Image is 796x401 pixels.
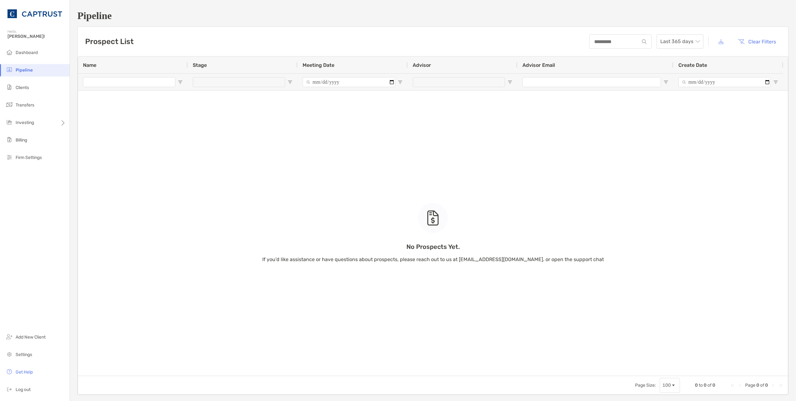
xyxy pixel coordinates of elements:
div: Last Page [778,383,783,388]
div: Page Size [660,378,680,393]
img: clients icon [6,83,13,91]
p: No Prospects Yet. [262,243,604,251]
img: add_new_client icon [6,333,13,340]
img: firm-settings icon [6,153,13,161]
div: First Page [730,383,735,388]
img: investing icon [6,118,13,126]
img: CAPTRUST Logo [7,2,62,25]
span: to [699,383,703,388]
span: [PERSON_NAME]! [7,34,66,39]
span: Get Help [16,369,33,375]
span: Investing [16,120,34,125]
span: 0 [695,383,698,388]
img: transfers icon [6,101,13,108]
img: get-help icon [6,368,13,375]
span: Page [745,383,755,388]
span: of [760,383,764,388]
h3: Prospect List [85,37,133,46]
span: Last 365 days [660,35,700,48]
span: Transfers [16,102,34,108]
span: Dashboard [16,50,38,55]
img: settings icon [6,350,13,358]
button: Clear Filters [733,35,781,48]
div: Page Size: [635,383,656,388]
span: Firm Settings [16,155,42,160]
img: input icon [642,39,647,44]
span: 0 [765,383,768,388]
span: Add New Client [16,334,46,340]
span: Settings [16,352,32,357]
img: logout icon [6,385,13,393]
span: 0 [704,383,706,388]
span: Log out [16,387,31,392]
span: of [707,383,711,388]
span: Clients [16,85,29,90]
div: Next Page [770,383,775,388]
img: empty state icon [427,210,439,225]
span: 0 [712,383,715,388]
p: If you’d like assistance or have questions about prospects, please reach out to us at [EMAIL_ADDR... [262,255,604,263]
img: dashboard icon [6,48,13,56]
div: Previous Page [738,383,743,388]
div: 100 [663,383,671,388]
h1: Pipeline [77,10,789,22]
span: Billing [16,137,27,143]
span: 0 [756,383,759,388]
img: billing icon [6,136,13,143]
img: pipeline icon [6,66,13,73]
span: Pipeline [16,67,33,73]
